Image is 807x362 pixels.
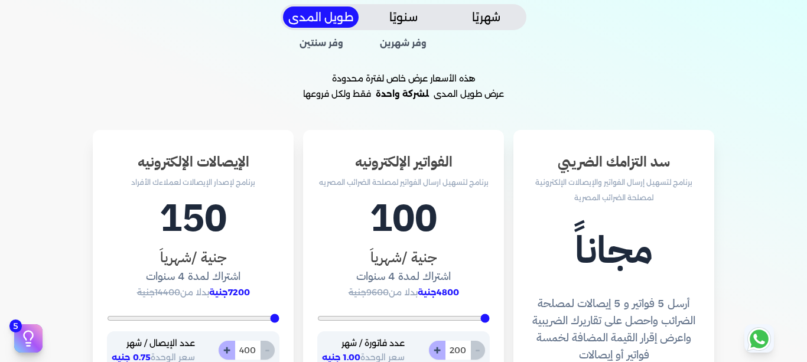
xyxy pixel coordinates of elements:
p: برنامج لتسهيل ارسال الفواتير لمصلحة الضرائب المصريه [317,175,490,190]
p: عدد فاتورة / شهر [322,336,405,351]
p: بدلا من [107,285,279,301]
span: 14400جنية [137,287,180,298]
h1: 100 [317,190,490,247]
h1: 150 [107,190,279,247]
button: 5 [14,324,43,353]
span: 4800جنية [418,287,459,298]
input: 0 [235,341,261,360]
button: طويل المدى [283,6,359,28]
button: شهريًا [448,6,524,28]
span: 5 [9,319,22,332]
h3: جنية /شهرياَ [107,247,279,268]
p: بدلا من [317,285,490,301]
p: برنامج لإصدار الإيصالات لعملاءك الأفراد [107,175,279,190]
h3: سد التزامك الضريبي [528,151,700,172]
button: + [219,341,235,360]
span: وفر سنتين [283,37,360,50]
span: 7200جنية [209,287,250,298]
h4: اشتراك لمدة 4 سنوات [107,268,279,285]
p: عرض طويل المدى فقط ولكل فروعها [35,87,772,102]
input: 0 [445,341,471,360]
h3: الإيصالات الإلكترونيه [107,151,279,172]
h3: جنية /شهرياَ [317,247,490,268]
button: سنويًا [366,6,441,28]
h1: مجاناً [528,222,700,279]
span: وفر شهرين [365,37,442,50]
h4: اشتراك لمدة 4 سنوات [317,268,490,285]
button: + [429,341,445,360]
span: 9600جنية [349,287,389,298]
span: لشركة واحدة [371,89,434,99]
p: عدد الإيصال / شهر [112,336,195,351]
p: برنامج لتسهيل إرسال الفواتير والإيصالات الإلكترونية لمصلحة الضرائب المصرية [528,175,700,205]
p: هذه الأسعار عرض خاص لفترة محدودة [35,71,772,87]
h3: الفواتير الإلكترونيه [317,151,490,172]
